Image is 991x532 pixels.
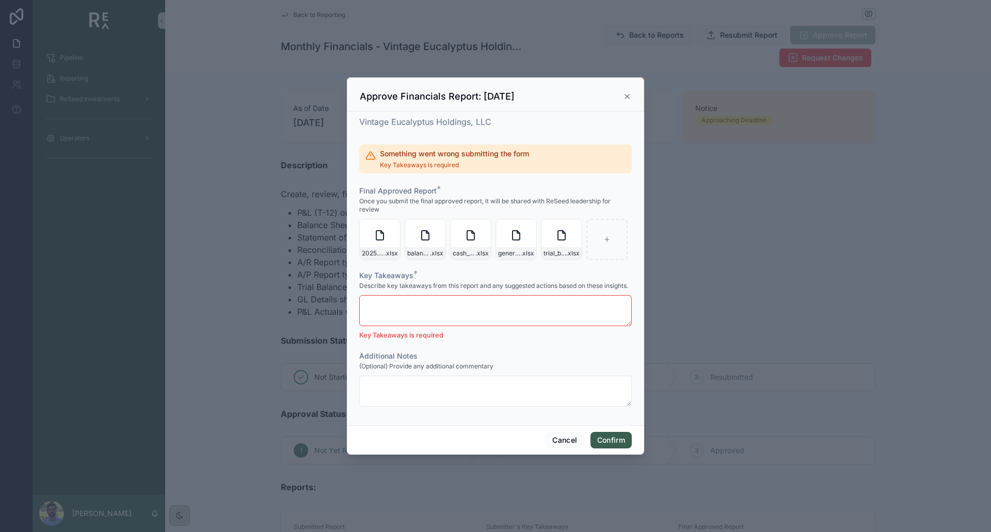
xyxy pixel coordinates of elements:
span: balance_sheet_comparative-20250817-(1) [407,249,430,257]
span: Describe key takeaways from this report and any suggested actions based on these insights. [359,282,628,290]
span: cash_flow_12_month-20250817-(1) [453,249,475,257]
span: Vintage Eucalyptus Holdings, LLC [359,117,491,127]
span: Key Takeaways is required [380,161,529,169]
span: .xlsx [521,249,534,257]
h2: Something went wrong submitting the form [380,149,529,159]
h3: Approve Financials Report: [DATE] [360,90,515,103]
span: .xlsx [475,249,489,257]
span: .xlsx [430,249,443,257]
span: (Optional) Provide any additional commentary [359,362,493,370]
span: .xlsx [566,249,580,257]
span: Once you submit the final approved report, it will be shared with ReSeed leadership for review [359,197,632,214]
span: trial_balance_by_property-20250817-(1) [544,249,566,257]
button: Cancel [546,432,584,448]
span: Additional Notes [359,351,418,360]
span: general_ledger-20250817-(1) [498,249,521,257]
span: 2025.07_CF-Recon [362,249,385,257]
span: Key Takeaways [359,271,413,280]
button: Confirm [590,432,632,448]
p: Key Takeaways is required [359,330,632,341]
span: .xlsx [385,249,398,257]
span: Final Approved Report [359,186,437,195]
